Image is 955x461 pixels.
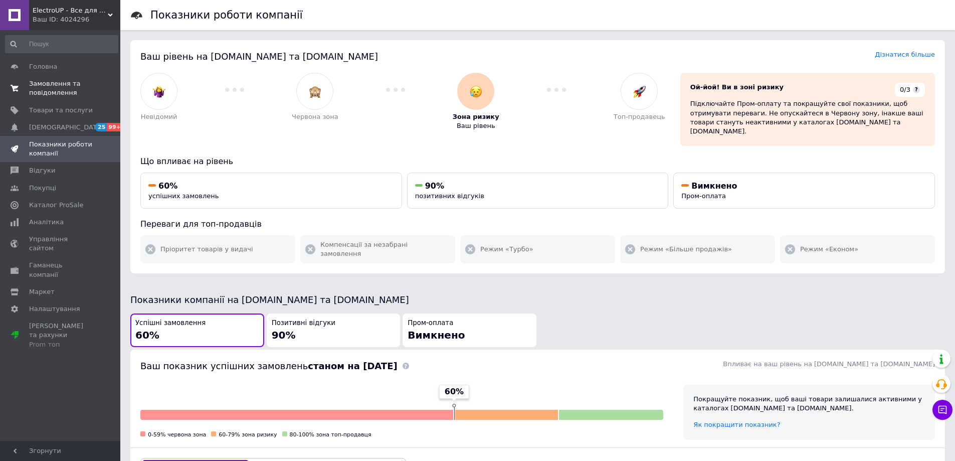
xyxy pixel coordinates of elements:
[308,361,397,371] b: станом на [DATE]
[453,112,499,121] span: Зона ризику
[29,62,57,71] span: Головна
[895,83,925,97] div: 0/3
[272,319,335,328] span: Позитивні відгуки
[140,157,233,166] span: Що впливає на рівень
[140,51,378,62] span: Ваш рівень на [DOMAIN_NAME] та [DOMAIN_NAME]
[135,319,206,328] span: Успішні замовлення
[272,329,296,341] span: 90%
[875,51,935,58] a: Дізнатися більше
[614,112,665,121] span: Топ-продавець
[29,340,93,349] div: Prom топ
[267,314,401,347] button: Позитивні відгуки90%
[141,112,177,121] span: Невідомий
[29,106,93,115] span: Товари та послуги
[640,245,732,254] span: Режим «Більше продажів»
[309,85,321,98] img: :see_no_evil:
[160,245,253,254] span: Пріоритет товарів у видачі
[415,192,484,200] span: позитивних відгуків
[95,123,107,131] span: 25
[148,431,206,438] span: 0-59% червона зона
[320,240,450,258] span: Компенсації за незабрані замовлення
[29,261,93,279] span: Гаманець компанії
[693,395,925,413] div: Покращуйте показник, щоб ваші товари залишалися активними у каталогах [DOMAIN_NAME] та [DOMAIN_NA...
[150,9,303,21] h1: Показники роботи компанії
[140,361,398,371] span: Ваш показник успішних замовлень
[33,15,120,24] div: Ваш ID: 4024296
[29,166,55,175] span: Відгуки
[693,421,780,428] a: Як покращити показник?
[29,287,55,296] span: Маркет
[140,219,262,229] span: Переваги для топ-продавців
[219,431,277,438] span: 60-79% зона ризику
[29,184,56,193] span: Покупці
[470,85,482,98] img: :disappointed_relieved:
[932,400,952,420] button: Чат з покупцем
[290,431,371,438] span: 80-100% зона топ-продавця
[140,173,402,209] button: 60%успішних замовлень
[480,245,533,254] span: Режим «Турбо»
[29,235,93,253] span: Управління сайтом
[403,314,536,347] button: Пром-оплатаВимкнено
[407,173,669,209] button: 90%позитивних відгуків
[691,181,737,191] span: Вимкнено
[723,360,935,368] span: Впливає на ваш рівень на [DOMAIN_NAME] та [DOMAIN_NAME]
[408,319,453,328] span: Пром-оплата
[425,181,444,191] span: 90%
[130,314,264,347] button: Успішні замовлення60%
[690,83,784,91] span: Ой-йой! Ви в зоні ризику
[130,294,409,305] span: Показники компанії на [DOMAIN_NAME] та [DOMAIN_NAME]
[690,99,925,136] div: Підключайте Пром-оплату та покращуйте свої показники, щоб отримувати переваги. Не опускайтеся в Ч...
[148,192,219,200] span: успішних замовлень
[107,123,123,131] span: 99+
[673,173,935,209] button: ВимкненоПром-оплата
[445,386,464,397] span: 60%
[408,329,465,341] span: Вимкнено
[33,6,108,15] span: ElectroUP - Все для електромобілів
[29,218,64,227] span: Аналітика
[29,304,80,314] span: Налаштування
[681,192,726,200] span: Пром-оплата
[5,35,118,53] input: Пошук
[457,121,495,130] span: Ваш рівень
[29,140,93,158] span: Показники роботи компанії
[29,322,93,349] span: [PERSON_NAME] та рахунки
[158,181,177,191] span: 60%
[29,201,83,210] span: Каталог ProSale
[29,123,103,132] span: [DEMOGRAPHIC_DATA]
[633,85,646,98] img: :rocket:
[153,85,165,98] img: :woman-shrugging:
[800,245,858,254] span: Режим «Економ»
[913,86,920,93] span: ?
[292,112,338,121] span: Червона зона
[29,79,93,97] span: Замовлення та повідомлення
[135,329,159,341] span: 60%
